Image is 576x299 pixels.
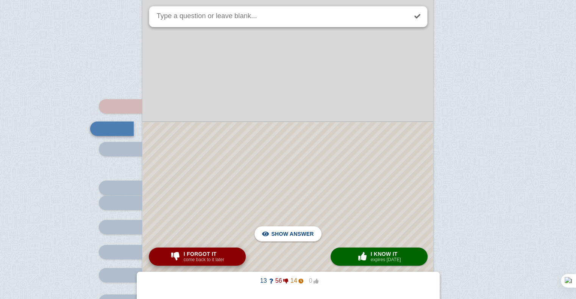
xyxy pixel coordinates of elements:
[303,277,318,284] span: 0
[273,277,288,284] span: 56
[331,248,428,266] button: I know itexpires [DATE]
[258,277,273,284] span: 13
[254,226,321,241] button: Show answer
[184,257,224,262] small: come back to it later
[371,251,401,257] span: I know it
[371,257,401,262] small: expires [DATE]
[149,248,246,266] button: I forgot itcome back to it later
[252,275,325,287] button: 1356140
[271,226,314,242] span: Show answer
[184,251,224,257] span: I forgot it
[288,277,303,284] span: 14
